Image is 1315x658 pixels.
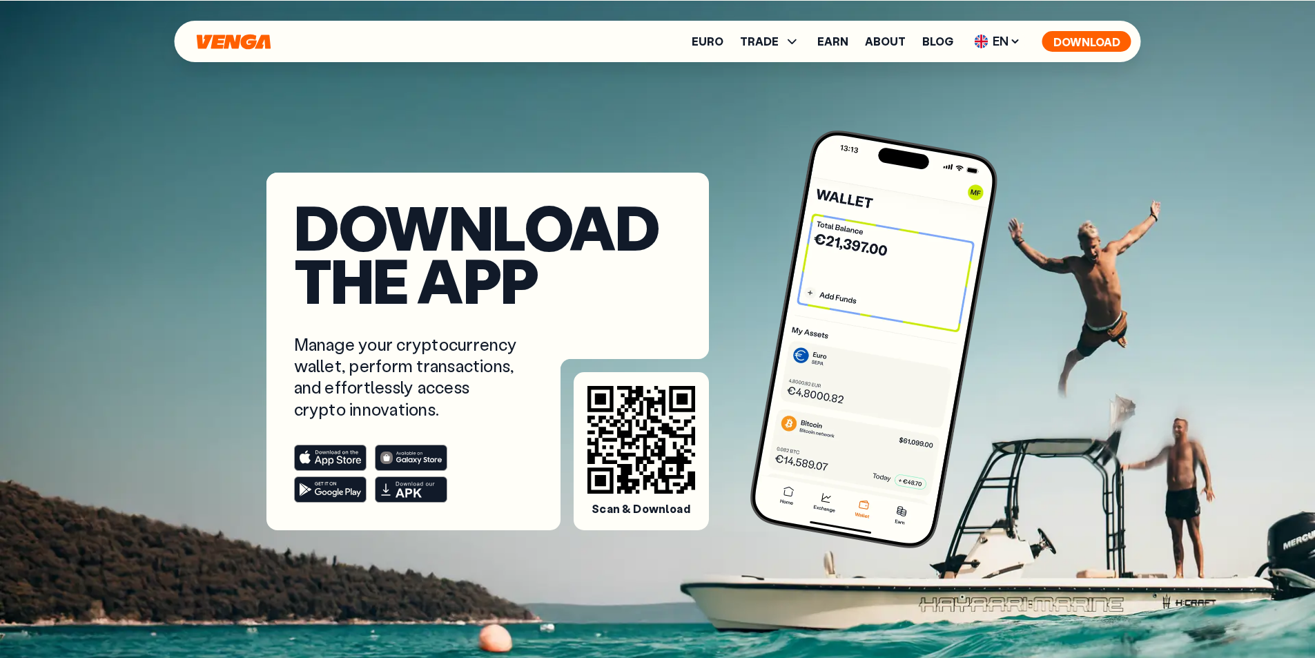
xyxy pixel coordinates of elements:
a: Earn [817,36,848,47]
a: About [865,36,906,47]
h1: Download the app [294,200,681,306]
img: flag-uk [975,35,988,48]
a: Euro [692,36,723,47]
a: Blog [922,36,953,47]
svg: Home [195,34,273,50]
span: TRADE [740,33,801,50]
span: Scan & Download [592,502,690,516]
span: TRADE [740,36,779,47]
span: EN [970,30,1026,52]
img: phone [746,126,1002,553]
p: Manage your cryptocurrency wallet, perform transactions, and effortlessly access crypto innovations. [294,333,520,420]
button: Download [1042,31,1131,52]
